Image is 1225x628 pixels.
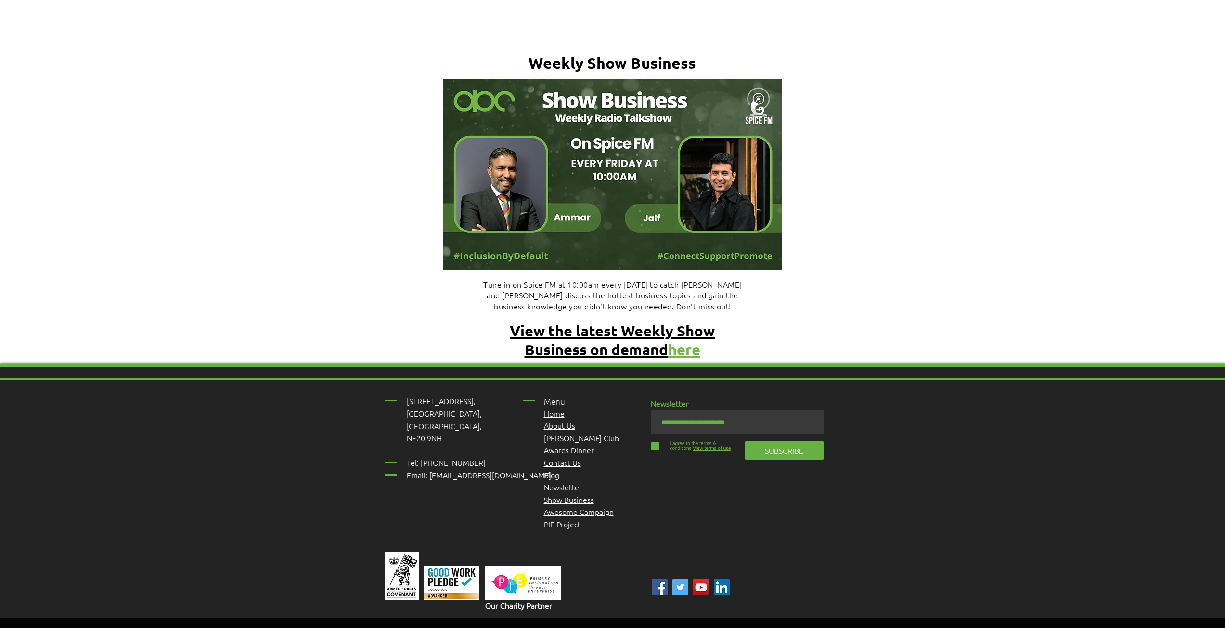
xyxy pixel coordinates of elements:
span: [GEOGRAPHIC_DATA], [407,408,482,419]
a: Show Business [544,494,594,505]
ul: Social Bar [652,579,730,595]
span: Our Charity Partner [485,600,552,611]
span: Tel: [PHONE_NUMBER] Email: [EMAIL_ADDRESS][DOMAIN_NAME] [407,457,551,480]
a: Contact Us [544,457,581,468]
a: Awards Dinner [544,445,594,455]
span: Weekly Show Business [529,53,696,73]
span: View the latest Weekly Show Business on demand [510,321,715,359]
span: Tune in on Spice FM at 10:00am every [DATE] to catch [PERSON_NAME] and [PERSON_NAME] discuss the ... [483,279,742,311]
span: Newsletter [651,398,689,409]
span: here [668,340,700,359]
span: I agree to the terms & conditions [670,441,716,451]
span: [GEOGRAPHIC_DATA], [407,421,482,431]
a: Blog [544,470,559,480]
span: NE20 9NH [407,433,442,443]
a: About Us [544,420,575,431]
span: View terms of use [693,446,731,451]
a: Home [544,408,565,419]
a: View the latest Weekly Show Business on demandhere [510,321,715,359]
img: YouTube [693,579,709,595]
a: PIE Project [544,519,580,529]
img: Linked In [714,579,730,595]
img: ABC [652,579,668,595]
a: Newsletter [544,482,582,492]
span: SUBSCRIBE [765,445,803,456]
button: SUBSCRIBE [745,441,824,460]
img: 26.7.24 Show Business Youtube headers (8).jpg [443,79,782,270]
span: Menu [544,396,565,407]
a: View terms of use [692,446,731,451]
span: [STREET_ADDRESS], [407,396,476,406]
img: ABC [672,579,688,595]
a: [PERSON_NAME] Club [544,433,619,443]
span: Awesome Campaign [544,506,614,517]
